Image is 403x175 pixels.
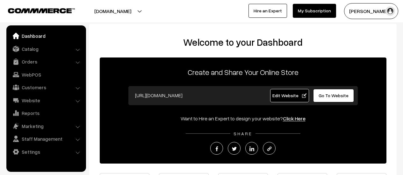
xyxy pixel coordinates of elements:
[8,6,64,14] a: COMMMERCE
[319,93,349,98] span: Go To Website
[270,89,309,102] a: Edit Website
[293,4,336,18] a: My Subscription
[8,120,84,132] a: Marketing
[8,56,84,67] a: Orders
[272,93,306,98] span: Edit Website
[100,115,386,122] div: Want to Hire an Expert to design your website?
[8,30,84,42] a: Dashboard
[230,131,255,136] span: SHARE
[8,107,84,119] a: Reports
[344,3,398,19] button: [PERSON_NAME]
[8,82,84,93] a: Customers
[248,4,287,18] a: Hire an Expert
[313,89,354,102] a: Go To Website
[72,3,154,19] button: [DOMAIN_NAME]
[8,69,84,80] a: WebPOS
[100,66,386,78] p: Create and Share Your Online Store
[8,8,75,13] img: COMMMERCE
[8,146,84,158] a: Settings
[8,43,84,55] a: Catalog
[96,37,390,48] h2: Welcome to your Dashboard
[8,95,84,106] a: Website
[8,133,84,145] a: Staff Management
[385,6,395,16] img: user
[283,115,306,122] a: Click Here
